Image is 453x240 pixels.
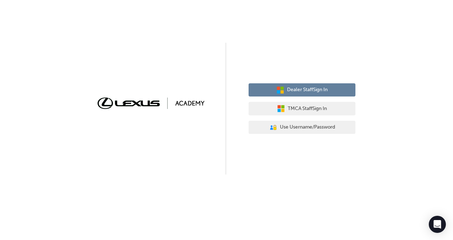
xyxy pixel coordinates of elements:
[249,121,355,134] button: Use Username/Password
[98,98,204,109] img: Trak
[288,105,327,113] span: TMCA Staff Sign In
[249,83,355,97] button: Dealer StaffSign In
[287,86,328,94] span: Dealer Staff Sign In
[249,102,355,115] button: TMCA StaffSign In
[429,216,446,233] div: Open Intercom Messenger
[280,123,335,131] span: Use Username/Password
